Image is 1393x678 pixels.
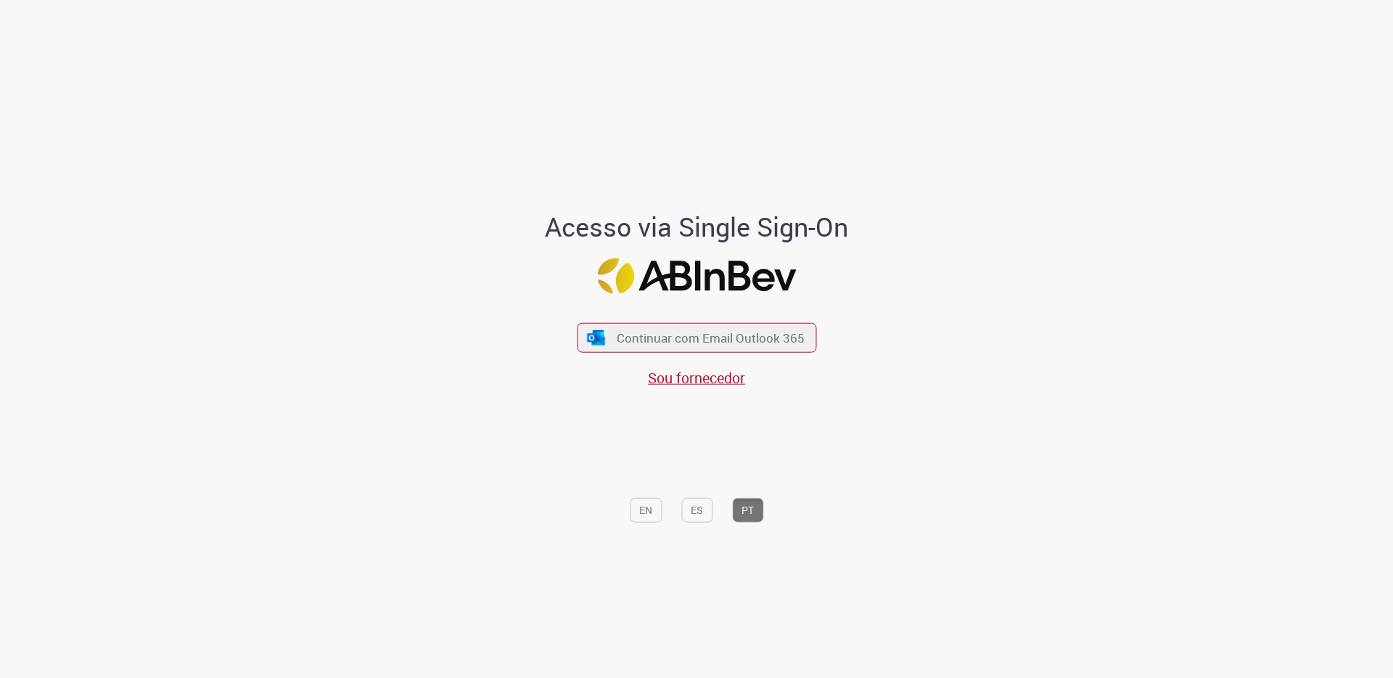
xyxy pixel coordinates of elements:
img: ícone Azure/Microsoft 360 [586,330,607,345]
button: PT [732,498,763,523]
h1: Acesso via Single Sign-On [496,213,898,242]
button: ícone Azure/Microsoft 360 Continuar com Email Outlook 365 [577,323,816,353]
img: Logo ABInBev [597,258,796,294]
button: ES [681,498,712,523]
span: Continuar com Email Outlook 365 [617,330,805,346]
button: EN [630,498,662,523]
a: Sou fornecedor [648,368,745,388]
